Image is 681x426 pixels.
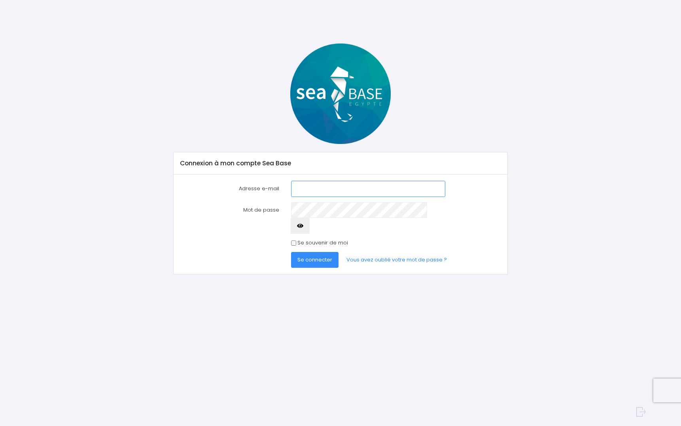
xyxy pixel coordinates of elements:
label: Adresse e-mail [174,181,285,197]
div: Connexion à mon compte Sea Base [174,152,507,174]
label: Se souvenir de moi [297,239,348,247]
button: Se connecter [291,252,339,268]
span: Se connecter [297,256,332,263]
label: Mot de passe [174,202,285,234]
a: Vous avez oublié votre mot de passe ? [340,252,453,268]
